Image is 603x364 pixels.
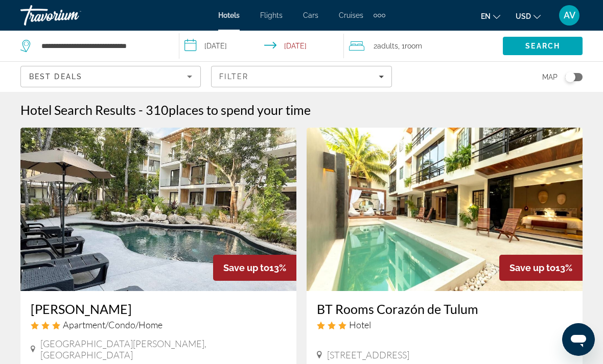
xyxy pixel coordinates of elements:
[218,11,240,19] a: Hotels
[339,11,363,19] a: Cruises
[562,323,595,356] iframe: Button to launch messaging window
[405,42,422,50] span: Room
[169,102,311,117] span: places to spend your time
[29,70,192,83] mat-select: Sort by
[516,9,541,23] button: Change currency
[481,12,491,20] span: en
[564,10,575,20] span: AV
[31,301,286,317] a: [PERSON_NAME]
[317,301,572,317] a: BT Rooms Corazón de Tulum
[307,128,583,291] img: BT Rooms Corazón de Tulum
[63,319,163,330] span: Apartment/Condo/Home
[31,319,286,330] div: 3 star Apartment
[481,9,500,23] button: Change language
[317,319,572,330] div: 3 star Hotel
[377,42,398,50] span: Adults
[40,38,164,54] input: Search hotel destination
[138,102,143,117] span: -
[349,319,371,330] span: Hotel
[503,37,583,55] button: Search
[509,262,555,273] span: Save up to
[525,42,560,50] span: Search
[213,255,296,281] div: 13%
[40,338,286,360] span: [GEOGRAPHIC_DATA][PERSON_NAME], [GEOGRAPHIC_DATA]
[260,11,283,19] a: Flights
[542,70,558,84] span: Map
[303,11,318,19] a: Cars
[223,262,269,273] span: Save up to
[344,31,503,61] button: Travelers: 2 adults, 0 children
[374,39,398,53] span: 2
[558,72,583,82] button: Toggle map
[29,72,82,81] span: Best Deals
[20,128,296,291] img: Erena Tulum
[516,12,531,20] span: USD
[374,7,385,23] button: Extra navigation items
[211,66,391,87] button: Filters
[327,349,409,360] span: [STREET_ADDRESS]
[398,39,422,53] span: , 1
[556,5,583,26] button: User Menu
[146,102,311,117] h2: 310
[499,255,583,281] div: 13%
[179,31,343,61] button: Select check in and out date
[20,2,123,29] a: Travorium
[219,72,248,81] span: Filter
[20,102,136,117] h1: Hotel Search Results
